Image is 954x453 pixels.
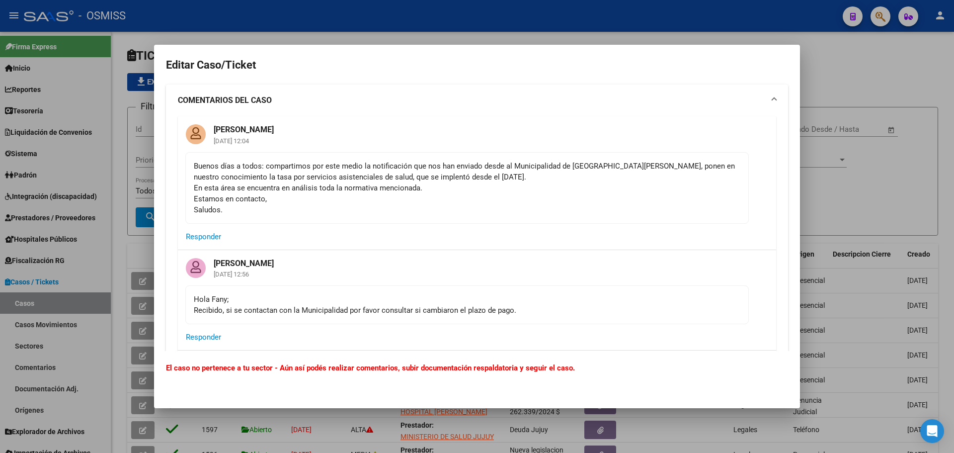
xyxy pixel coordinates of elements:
[206,116,282,135] mat-card-title: [PERSON_NAME]
[166,56,788,75] h2: Editar Caso/Ticket
[186,228,221,246] button: Responder
[186,333,221,342] span: Responder
[194,294,740,316] div: Hola Fany; Recibido, si se contactan con la Municipalidad por favor consultar si cambiaron el pla...
[206,271,282,277] mat-card-subtitle: [DATE] 12:56
[920,419,944,443] div: Open Intercom Messenger
[178,94,272,106] strong: COMENTARIOS DEL CASO
[166,85,788,116] mat-expansion-panel-header: COMENTARIOS DEL CASO
[186,328,221,346] button: Responder
[206,250,282,269] mat-card-title: [PERSON_NAME]
[239,351,318,369] mat-card-title: Gerente Medico -
[206,138,282,144] mat-card-subtitle: [DATE] 12:04
[194,161,740,215] div: Buenos días a todos: compartimos por este medio la notificación que nos han enviado desde al Muni...
[166,363,575,372] b: El caso no pertenece a tu sector - Aún así podés realizar comentarios, subir documentación respal...
[186,232,221,241] span: Responder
